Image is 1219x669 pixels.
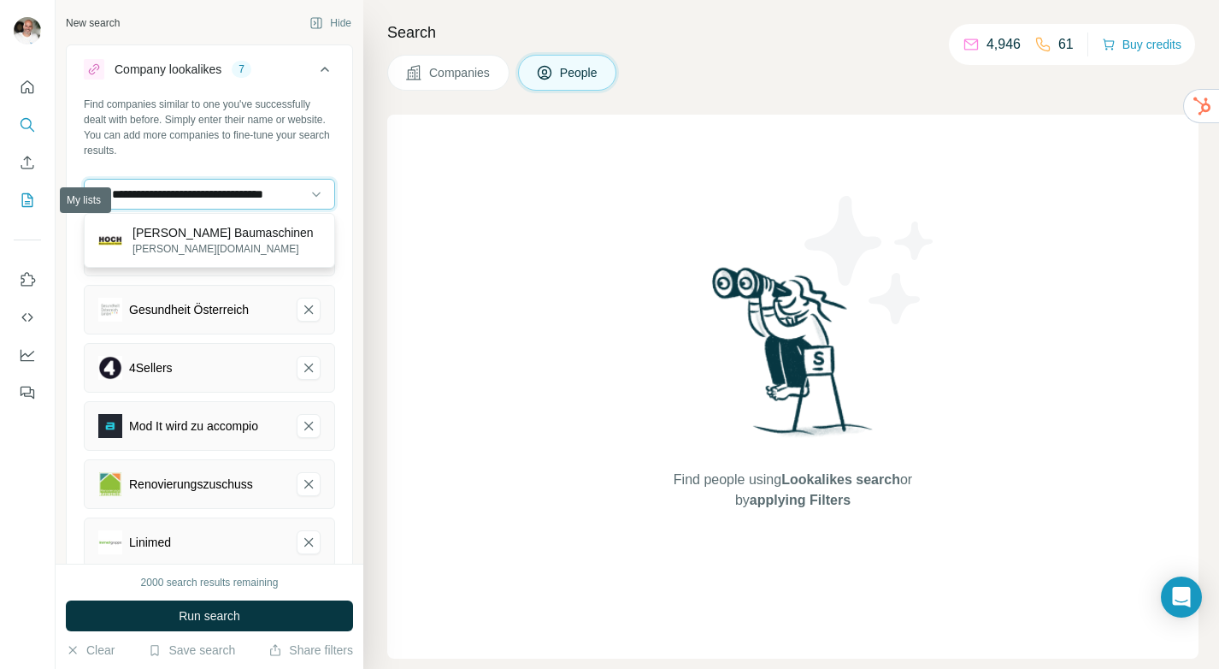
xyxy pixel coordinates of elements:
[429,64,492,81] span: Companies
[98,298,122,322] img: Gesundheit Österreich-logo
[14,377,41,408] button: Feedback
[14,185,41,216] button: My lists
[98,414,122,438] img: Mod It wird zu accompio-logo
[1161,577,1202,618] div: Open Intercom Messenger
[129,476,253,493] div: Renovierungszuschuss
[297,530,321,554] button: Linimed-remove-button
[98,530,122,554] img: Linimed-logo
[66,15,120,31] div: New search
[387,21,1198,44] h4: Search
[14,340,41,370] button: Dashboard
[14,72,41,103] button: Quick start
[297,10,363,36] button: Hide
[750,493,851,507] span: applying Filters
[14,147,41,178] button: Enrich CSV
[297,298,321,322] button: Gesundheit Österreich-remove-button
[232,62,251,77] div: 7
[66,642,115,659] button: Clear
[14,110,41,140] button: Search
[1102,33,1181,56] button: Buy credits
[297,356,321,380] button: 4Sellers-remove-button
[1058,34,1074,55] p: 61
[98,228,122,252] img: Hoch Baumaschinen
[656,470,929,511] span: Find people using or by
[141,575,279,590] div: 2000 search results remaining
[179,607,240,625] span: Run search
[129,359,173,376] div: 4Sellers
[132,241,314,257] p: [PERSON_NAME][DOMAIN_NAME]
[132,224,314,241] p: [PERSON_NAME] Baumaschinen
[781,472,900,487] span: Lookalikes search
[129,534,171,551] div: Linimed
[66,601,353,631] button: Run search
[297,472,321,496] button: Renovierungszuschuss-remove-button
[14,17,41,44] img: Avatar
[560,64,599,81] span: People
[115,61,221,78] div: Company lookalikes
[14,302,41,333] button: Use Surfe API
[793,183,947,337] img: Surfe Illustration - Stars
[98,472,122,496] img: Renovierungszuschuss-logo
[129,301,249,318] div: Gesundheit Österreich
[84,97,335,158] div: Find companies similar to one you've successfully dealt with before. Simply enter their name or w...
[148,642,235,659] button: Save search
[98,356,122,380] img: 4Sellers-logo
[704,263,882,453] img: Surfe Illustration - Woman searching with binoculars
[67,49,352,97] button: Company lookalikes7
[297,414,321,438] button: Mod It wird zu accompio-remove-button
[986,34,1021,55] p: 4,946
[129,417,258,435] div: Mod It wird zu accompio
[268,642,353,659] button: Share filters
[14,264,41,295] button: Use Surfe on LinkedIn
